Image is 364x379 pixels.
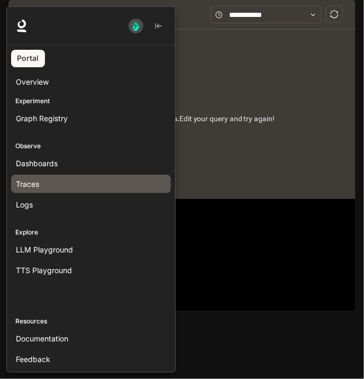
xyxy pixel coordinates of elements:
a: Portal [11,50,45,67]
button: User avatar [125,15,147,37]
span: TTS Playground [16,265,72,276]
a: TTS Playground [11,261,171,279]
span: Dashboards [16,158,58,169]
a: LLM Playground [11,240,171,259]
a: Traces [11,175,171,193]
span: Logs [16,199,33,210]
span: Traces [16,178,39,189]
span: LLM Playground [16,244,73,255]
a: Graph Registry [11,109,171,128]
span: Graph Registry [16,113,68,124]
a: Overview [11,73,171,91]
a: Dashboards [11,154,171,173]
span: Overview [16,76,49,87]
p: Explore [7,228,175,237]
h1: Traces [21,4,56,25]
p: Observe [7,141,175,151]
img: User avatar [129,19,143,33]
a: Logs [11,195,171,214]
p: Experiment [7,96,175,106]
